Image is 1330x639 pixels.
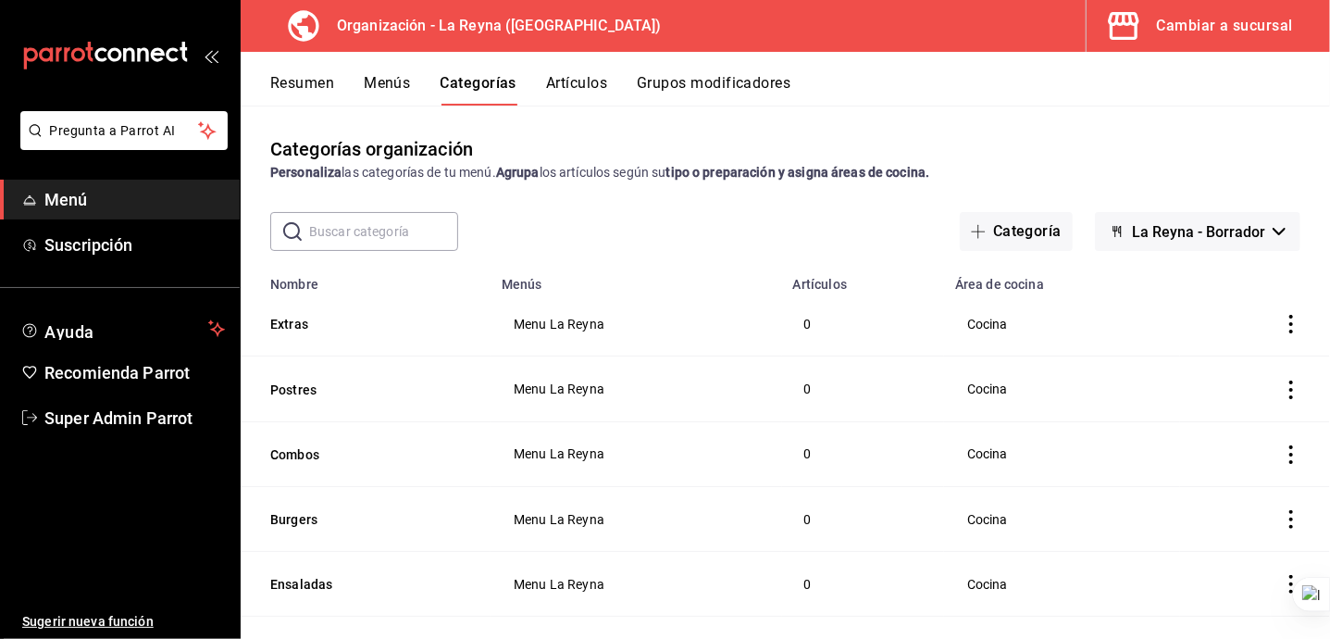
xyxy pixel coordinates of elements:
h3: Organización - La Reyna ([GEOGRAPHIC_DATA]) [322,15,662,37]
span: Cocina [967,382,1157,395]
button: Combos [270,445,455,464]
span: La Reyna - Borrador [1132,223,1265,241]
button: actions [1282,510,1300,529]
span: Menu La Reyna [514,447,759,460]
button: Extras [270,315,455,333]
button: Ensaladas [270,575,455,594]
button: Grupos modificadores [637,74,790,106]
span: Recomienda Parrot [44,360,225,385]
span: Menú [44,187,225,212]
th: Nombre [241,266,491,292]
td: 0 [782,292,944,357]
div: Cambiar a sucursal [1157,13,1293,39]
button: open_drawer_menu [204,48,218,63]
span: Cocina [967,318,1157,331]
button: Burgers [270,510,455,529]
button: Menús [364,74,410,106]
td: 0 [782,486,944,551]
td: 0 [782,421,944,486]
th: Área de cocina [944,266,1180,292]
button: Artículos [546,74,607,106]
div: navigation tabs [270,74,1330,106]
span: Pregunta a Parrot AI [50,121,199,141]
td: 0 [782,552,944,617]
th: Menús [491,266,782,292]
input: Buscar categoría [309,213,458,250]
div: las categorías de tu menú. los artículos según su [270,163,1300,182]
a: Pregunta a Parrot AI [13,134,228,154]
span: Cocina [967,513,1157,526]
th: Artículos [782,266,944,292]
button: Pregunta a Parrot AI [20,111,228,150]
td: 0 [782,357,944,421]
span: Suscripción [44,232,225,257]
button: actions [1282,445,1300,464]
strong: tipo o preparación y asigna áreas de cocina. [666,165,930,180]
span: Menu La Reyna [514,318,759,331]
span: Menu La Reyna [514,578,759,591]
span: Super Admin Parrot [44,406,225,431]
strong: Agrupa [496,165,540,180]
div: Categorías organización [270,135,473,163]
button: Postres [270,381,455,399]
span: Sugerir nueva función [22,612,225,632]
button: Resumen [270,74,334,106]
button: actions [1282,315,1300,333]
span: Menu La Reyna [514,382,759,395]
button: actions [1282,381,1300,399]
span: Cocina [967,447,1157,460]
button: La Reyna - Borrador [1095,212,1300,251]
button: Categoría [960,212,1073,251]
button: Categorías [441,74,517,106]
span: Ayuda [44,318,201,340]
button: actions [1282,575,1300,594]
strong: Personaliza [270,165,342,180]
span: Cocina [967,578,1157,591]
span: Menu La Reyna [514,513,759,526]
